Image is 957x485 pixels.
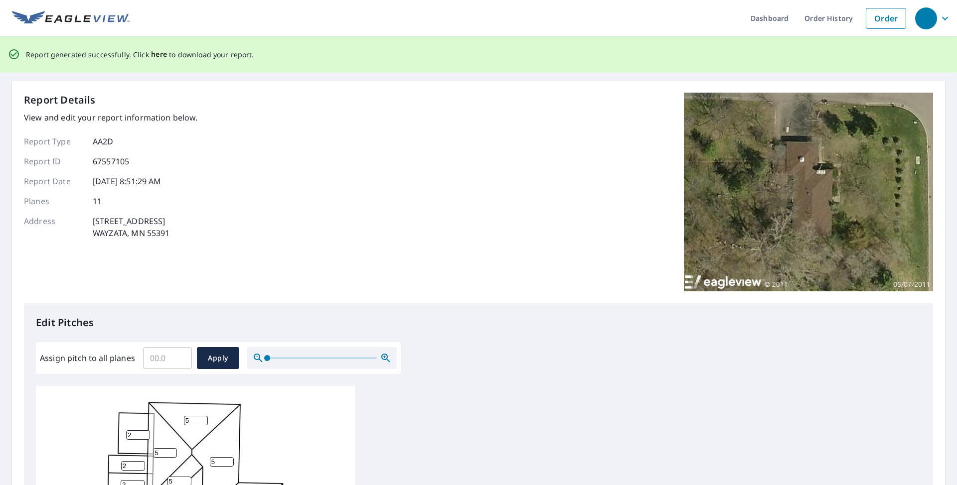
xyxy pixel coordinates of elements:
[26,48,254,61] p: Report generated successfully. Click to download your report.
[93,135,114,147] p: AA2D
[24,155,84,167] p: Report ID
[24,112,198,123] p: View and edit your report information below.
[93,175,161,187] p: [DATE] 8:51:29 AM
[24,93,96,108] p: Report Details
[93,215,170,239] p: [STREET_ADDRESS] WAYZATA, MN 55391
[197,347,239,369] button: Apply
[866,8,906,29] a: Order
[93,155,129,167] p: 67557105
[24,175,84,187] p: Report Date
[36,315,921,330] p: Edit Pitches
[24,135,84,147] p: Report Type
[12,11,130,26] img: EV Logo
[205,352,231,364] span: Apply
[143,344,192,372] input: 00.0
[151,48,167,61] button: here
[24,195,84,207] p: Planes
[40,352,135,364] label: Assign pitch to all planes
[93,195,102,207] p: 11
[24,215,84,239] p: Address
[684,93,933,292] img: Top image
